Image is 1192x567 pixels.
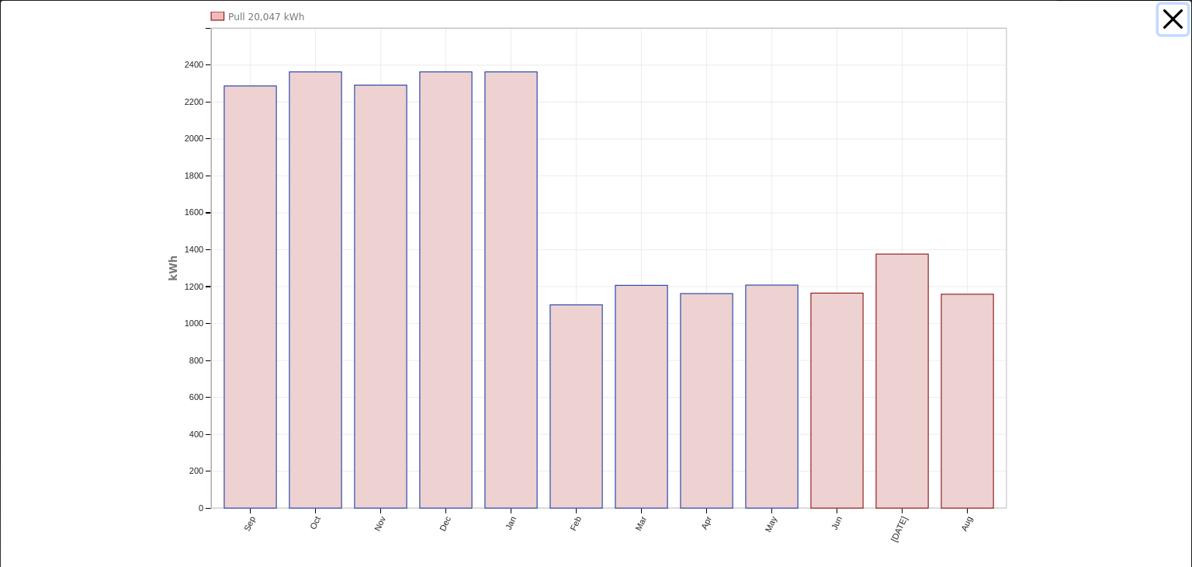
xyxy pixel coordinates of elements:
rect: onclick="" [355,85,407,509]
text: Jan [504,515,518,531]
text: 1600 [185,208,204,217]
rect: onclick="" [941,294,993,508]
text: [DATE] [889,515,910,544]
rect: onclick="" [746,285,798,508]
text: 1800 [185,171,204,180]
text: 2200 [185,97,204,106]
text: Feb [568,515,583,532]
rect: onclick="" [289,72,341,509]
rect: onclick="" [615,286,667,509]
text: 1400 [185,245,204,254]
rect: onclick="" [550,305,602,509]
text: 1200 [185,282,204,291]
text: 200 [189,466,203,475]
rect: onclick="" [224,86,276,509]
rect: onclick="" [811,294,863,509]
text: Sep [242,515,257,533]
text: 400 [189,430,203,439]
rect: onclick="" [485,72,537,509]
text: Nov [372,515,387,533]
text: Jun [830,515,844,531]
text: Mar [633,515,648,533]
rect: onclick="" [876,254,928,508]
text: Pull 20,047 kWh [228,12,304,23]
rect: onclick="" [681,294,733,508]
text: 1000 [185,318,204,328]
text: Aug [959,515,974,533]
text: kWh [168,256,179,281]
text: Apr [699,515,713,531]
text: 2000 [185,134,204,144]
text: 0 [199,503,203,513]
text: 800 [189,356,203,365]
rect: onclick="" [420,72,472,509]
text: Oct [308,515,322,531]
text: May [764,515,779,534]
text: 2400 [185,60,204,69]
text: Dec [438,515,452,533]
text: 600 [189,392,203,402]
